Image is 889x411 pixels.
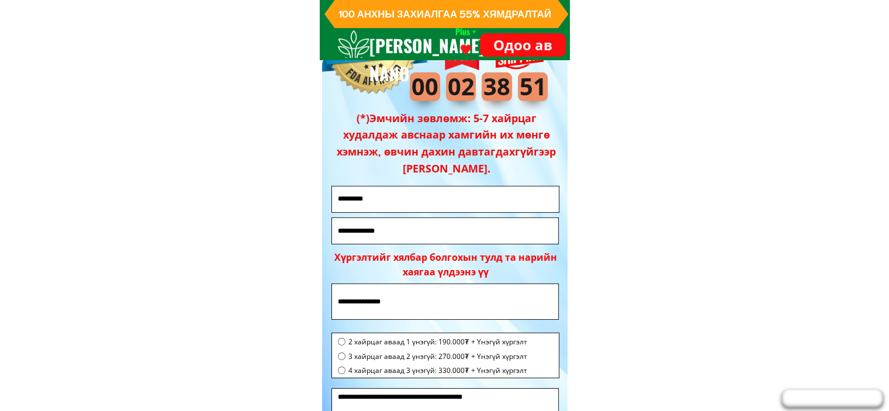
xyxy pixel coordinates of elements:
span: 3 хайрцаг аваад 2 үнэгүй: 270.000₮ + Үнэгүй хүргэлт [348,351,527,362]
h3: (*)Эмчийн зөвлөмж: 5-7 хайрцаг худалдаж авснаар хамгийн их мөнгө хэмнэж, өвчин дахин давтагдахгүй... [328,110,565,177]
p: Одоо ав [480,33,566,57]
div: Хүргэлтийг хялбар болгохын тулд та нарийн хаягаа үлдээнэ үү [334,250,557,280]
span: 2 хайрцаг аваад 1 үнэгүй: 190.000₮ + Үнэгүй хүргэлт [348,336,527,347]
span: 4 хайрцаг аваад 3 үнэгүй: 330.000₮ + Үнэгүй хүргэлт [348,365,527,376]
h3: [PERSON_NAME] NANO [369,32,499,88]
